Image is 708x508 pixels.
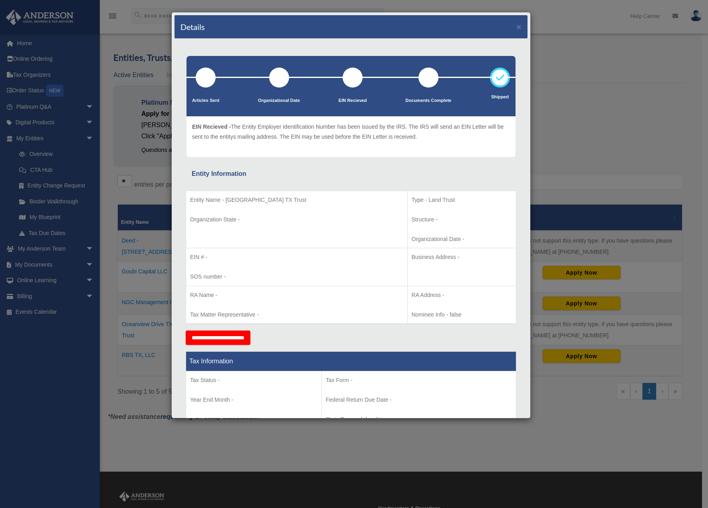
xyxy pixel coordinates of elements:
[190,290,403,300] p: RA Name -
[412,252,512,262] p: Business Address -
[190,310,403,320] p: Tax Matter Representative -
[405,97,451,105] p: Documents Complete
[326,414,512,424] p: State Renewal due date -
[192,168,510,179] div: Entity Information
[190,215,403,225] p: Organization State -
[490,93,510,101] p: Shipped
[412,215,512,225] p: Structure -
[190,195,403,205] p: Entity Name - [GEOGRAPHIC_DATA] TX Trust
[258,97,300,105] p: Organizational Date
[192,97,219,105] p: Articles Sent
[326,395,512,405] p: Federal Return Due Date -
[412,310,512,320] p: Nominee Info - false
[326,375,512,385] p: Tax Form -
[190,252,403,262] p: EIN # -
[190,272,403,282] p: SOS number -
[186,371,322,430] td: Tax Period Type -
[192,124,231,130] span: EIN Recieved -
[190,395,317,405] p: Year End Month -
[339,97,367,105] p: EIN Recieved
[192,122,510,141] p: The Entity Employer Identification Number has been issued by the IRS. The IRS will send an EIN Le...
[412,290,512,300] p: RA Address -
[180,21,205,32] h4: Details
[186,352,516,371] th: Tax Information
[412,234,512,244] p: Organizational Date -
[190,375,317,385] p: Tax Status -
[516,22,522,31] button: ×
[412,195,512,205] p: Type - Land Trust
